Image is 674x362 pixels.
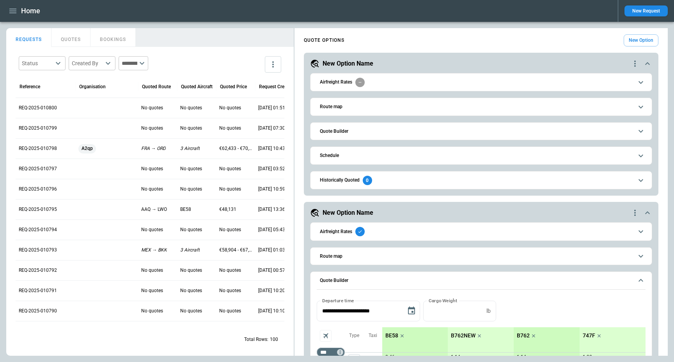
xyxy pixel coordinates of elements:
[180,105,202,111] p: No quotes
[72,59,103,67] div: Created By
[19,287,57,294] p: REQ-2025-010791
[317,348,345,357] div: Too short
[219,287,241,294] p: No quotes
[180,226,202,233] p: No quotes
[258,186,285,193] p: 08/11/25 10:59
[624,5,668,16] button: New Request
[141,166,163,172] p: No quotes
[451,332,475,339] p: B762NEW
[141,247,167,253] p: MEX → BKK
[265,56,281,73] button: more
[451,354,460,360] p: 1:14
[320,254,342,259] h6: Route map
[180,206,191,213] p: BE58
[317,272,646,290] button: Quote Builder
[141,186,163,193] p: No quotes
[19,105,57,111] p: REQ-2025-010800
[323,209,373,217] h5: New Option Name
[141,226,163,233] p: No quotes
[19,247,57,253] p: REQ-2025-010793
[258,267,285,274] p: 08/07/25 00:57
[317,73,646,91] button: Airfreight Rates
[180,287,202,294] p: No quotes
[21,6,40,16] h1: Home
[258,226,285,233] p: 08/08/25 05:43
[219,206,236,213] p: €48,131
[258,145,285,152] p: 08/13/25 10:43
[180,145,200,152] p: 3 Aircraft
[258,166,285,172] p: 08/13/25 03:52
[90,28,136,47] button: BOOKINGS
[317,171,646,189] button: Historically Quoted0
[141,287,163,294] p: No quotes
[19,267,57,274] p: REQ-2025-010792
[385,354,395,360] p: 0:46
[317,123,646,140] button: Quote Builder
[19,125,57,132] p: REQ-2025-010799
[630,59,640,68] div: quote-option-actions
[517,354,526,360] p: 1:14
[181,84,213,89] div: Quoted Aircraft
[180,186,202,193] p: No quotes
[141,125,163,132] p: No quotes
[258,308,285,314] p: 08/06/25 10:10
[317,248,646,265] button: Route map
[219,247,252,253] p: €58,904 - €67,492
[180,247,200,253] p: 3 Aircraft
[259,84,292,89] div: Request Created At (UTC-05:00)
[317,98,646,116] button: Route map
[317,223,646,240] button: Airfreight Rates
[219,226,241,233] p: No quotes
[486,308,491,314] p: lb
[258,206,285,213] p: 08/10/25 13:36
[78,139,96,159] span: A2qp
[258,125,285,132] p: 08/15/25 07:30
[180,308,202,314] p: No quotes
[320,80,352,85] h6: Airfreight Rates
[180,267,202,274] p: No quotes
[219,125,241,132] p: No quotes
[219,308,241,314] p: No quotes
[19,166,57,172] p: REQ-2025-010797
[219,145,252,152] p: €62,433 - €70,537
[219,186,241,193] p: No quotes
[141,145,166,152] p: FRA → ORD
[20,84,40,89] div: Reference
[310,208,652,218] button: New Option Namequote-option-actions
[79,84,106,89] div: Organisation
[429,297,457,304] label: Cargo Weight
[320,278,348,283] h6: Quote Builder
[369,332,377,339] p: Taxi
[6,28,51,47] button: REQUESTS
[51,28,90,47] button: QUOTES
[258,105,285,111] p: 08/18/25 01:51
[320,129,348,134] h6: Quote Builder
[258,247,285,253] p: 08/07/25 01:03
[219,267,241,274] p: No quotes
[317,147,646,164] button: Schedule
[141,206,167,213] p: AAQ → LWO
[219,166,241,172] p: No quotes
[141,267,163,274] p: No quotes
[244,336,268,343] p: Total Rows:
[320,330,332,342] span: Aircraft selection
[630,208,640,218] div: quote-option-actions
[320,229,352,234] h6: Airfreight Rates
[385,332,398,339] p: BE58
[349,332,359,339] p: Type
[320,153,339,158] h6: Schedule
[19,186,57,193] p: REQ-2025-010796
[141,105,163,111] p: No quotes
[258,287,285,294] p: 08/06/25 10:20
[220,84,247,89] div: Quoted Price
[310,59,652,68] button: New Option Namequote-option-actions
[624,34,658,46] button: New Option
[19,206,57,213] p: REQ-2025-010795
[320,178,360,183] h6: Historically Quoted
[19,308,57,314] p: REQ-2025-010790
[304,39,344,42] h4: QUOTE OPTIONS
[322,297,354,304] label: Departure time
[323,59,373,68] h5: New Option Name
[320,104,342,109] h6: Route map
[19,145,57,152] p: REQ-2025-010798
